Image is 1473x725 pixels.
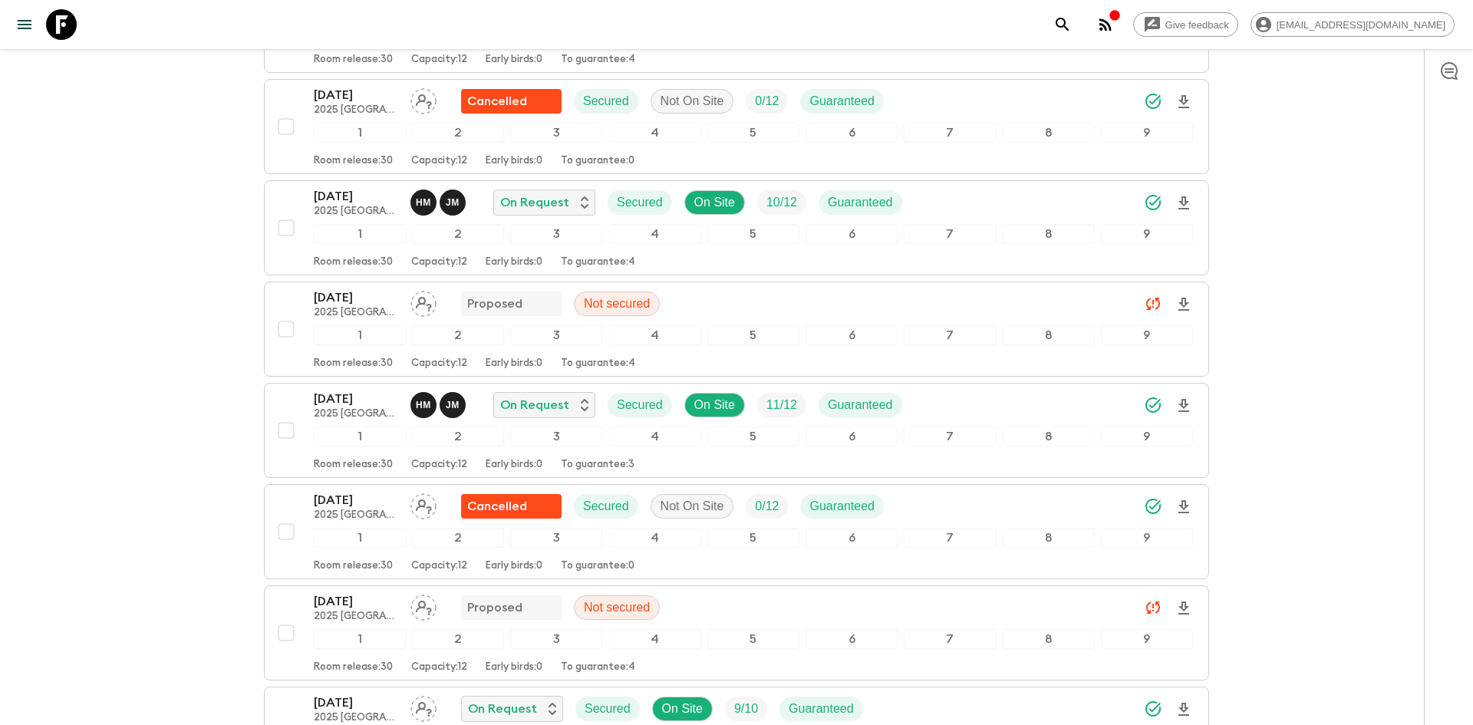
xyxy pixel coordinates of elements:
div: 9 [1101,325,1193,345]
p: 2025 [GEOGRAPHIC_DATA] (Jun - Nov) [314,509,398,522]
p: Room release: 30 [314,155,393,167]
div: Not On Site [651,494,734,519]
svg: Synced Successfully [1144,193,1162,212]
p: Capacity: 12 [411,358,467,370]
div: 2 [412,528,504,548]
p: Not On Site [661,92,724,110]
div: 4 [609,528,701,548]
p: Secured [583,92,629,110]
p: 11 / 12 [766,396,797,414]
button: [DATE]2025 [GEOGRAPHIC_DATA] (Jun - Nov)Assign pack leaderFlash Pack cancellationSecuredNot On Si... [264,484,1209,579]
p: [DATE] [314,187,398,206]
p: Capacity: 12 [411,54,467,66]
div: 1 [314,123,406,143]
div: 5 [707,629,799,649]
div: 1 [314,325,406,345]
p: Room release: 30 [314,256,393,269]
svg: Download Onboarding [1175,498,1193,516]
div: Trip Fill [725,697,767,721]
p: Secured [583,497,629,516]
span: [EMAIL_ADDRESS][DOMAIN_NAME] [1268,19,1454,31]
button: [DATE]2025 [GEOGRAPHIC_DATA] (Jun - Nov)Halfani Mbasha, Joachim MukunguOn RequestSecuredOn SiteTr... [264,180,1209,275]
svg: Download Onboarding [1175,93,1193,111]
p: Guaranteed [809,497,875,516]
div: 8 [1003,427,1095,447]
p: Not secured [584,295,650,313]
svg: Unable to sync - Check prices and secured [1144,598,1162,617]
p: Cancelled [467,92,527,110]
p: J M [446,399,460,411]
p: Capacity: 12 [411,560,467,572]
p: Room release: 30 [314,358,393,370]
div: 3 [510,629,602,649]
p: Capacity: 12 [411,459,467,471]
div: 4 [609,224,701,244]
div: 3 [510,528,602,548]
p: [DATE] [314,592,398,611]
p: To guarantee: 4 [561,54,635,66]
div: 3 [510,325,602,345]
p: Proposed [467,295,522,313]
div: On Site [652,697,713,721]
div: 7 [904,224,996,244]
div: 8 [1003,629,1095,649]
p: Early birds: 0 [486,358,542,370]
span: Assign pack leader [410,295,437,308]
p: 2025 [GEOGRAPHIC_DATA] (Jun - Nov) [314,712,398,724]
div: 1 [314,629,406,649]
p: Not On Site [661,497,724,516]
p: Secured [617,396,663,414]
p: H M [416,196,431,209]
div: 6 [806,528,898,548]
div: 2 [412,629,504,649]
div: 9 [1101,224,1193,244]
p: Early birds: 0 [486,560,542,572]
p: Room release: 30 [314,54,393,66]
p: [DATE] [314,491,398,509]
div: 9 [1101,427,1193,447]
p: Early birds: 0 [486,256,542,269]
svg: Download Onboarding [1175,397,1193,415]
p: Guaranteed [809,92,875,110]
svg: Synced Successfully [1144,92,1162,110]
div: 3 [510,427,602,447]
div: Secured [608,190,672,215]
div: 1 [314,528,406,548]
span: Assign pack leader [410,93,437,105]
div: 8 [1003,224,1095,244]
p: 2025 [GEOGRAPHIC_DATA] (Jun - Nov) [314,307,398,319]
p: 10 / 12 [766,193,797,212]
span: Give feedback [1157,19,1237,31]
div: 1 [314,224,406,244]
p: Not secured [584,598,650,617]
div: 5 [707,123,799,143]
div: Not secured [574,292,660,316]
div: On Site [684,190,745,215]
div: Trip Fill [746,494,788,519]
p: 9 / 10 [734,700,758,718]
p: Room release: 30 [314,661,393,674]
span: Assign pack leader [410,700,437,713]
div: 6 [806,427,898,447]
svg: Synced Successfully [1144,497,1162,516]
div: 9 [1101,123,1193,143]
span: Halfani Mbasha, Joachim Mukungu [410,397,469,409]
button: HMJM [410,189,469,216]
div: 2 [412,123,504,143]
a: Give feedback [1133,12,1238,37]
span: Halfani Mbasha, Joachim Mukungu [410,194,469,206]
svg: Download Onboarding [1175,599,1193,618]
button: HMJM [410,392,469,418]
p: 0 / 12 [755,497,779,516]
div: Not secured [574,595,660,620]
div: 3 [510,224,602,244]
p: To guarantee: 0 [561,155,634,167]
div: 8 [1003,528,1095,548]
div: 8 [1003,123,1095,143]
button: [DATE]2025 [GEOGRAPHIC_DATA] (Jun - Nov)Assign pack leaderFlash Pack cancellationSecuredNot On Si... [264,79,1209,174]
p: Capacity: 12 [411,155,467,167]
p: Secured [617,193,663,212]
p: To guarantee: 4 [561,358,635,370]
p: Early birds: 0 [486,459,542,471]
p: [DATE] [314,694,398,712]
